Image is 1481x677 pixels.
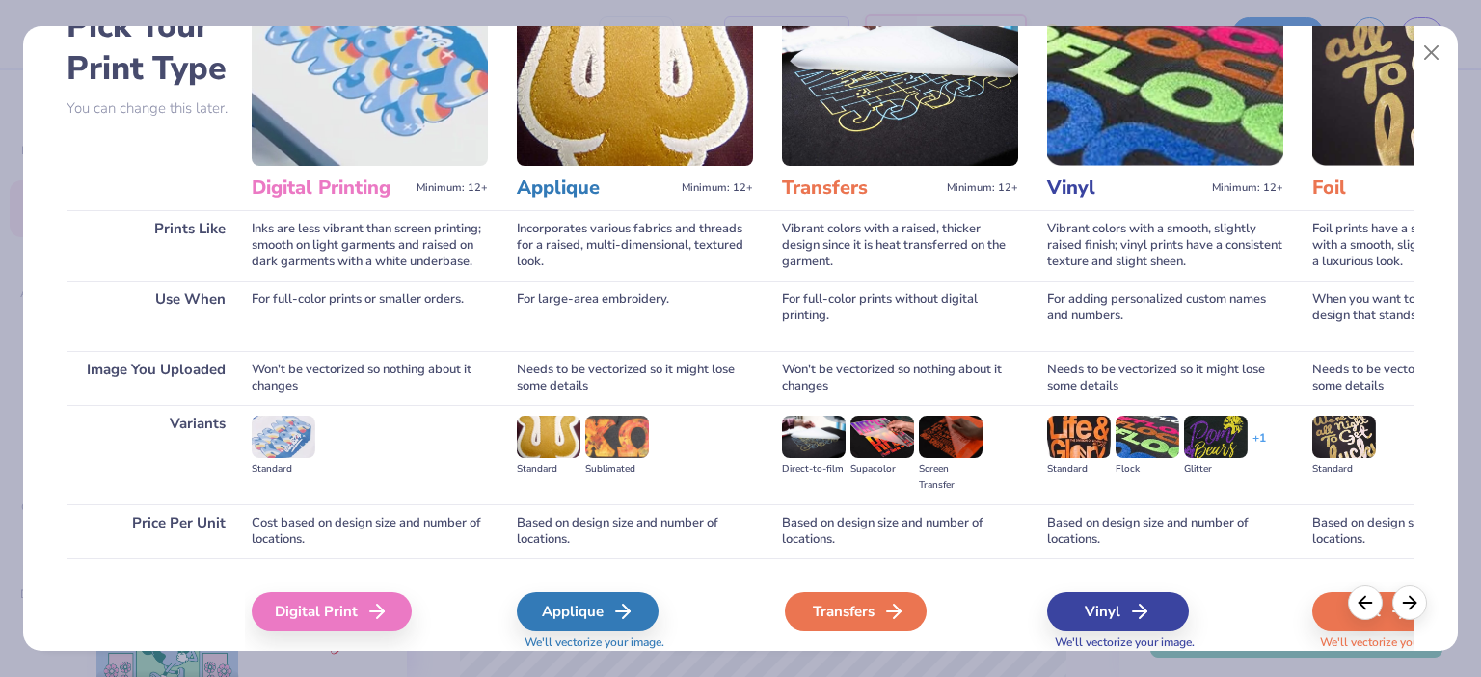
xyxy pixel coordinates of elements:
[1184,416,1248,458] img: Glitter
[417,181,488,195] span: Minimum: 12+
[252,176,409,201] h3: Digital Printing
[252,461,315,477] div: Standard
[782,461,846,477] div: Direct-to-film
[517,461,580,477] div: Standard
[1252,430,1266,463] div: + 1
[1047,635,1283,651] span: We'll vectorize your image.
[67,210,245,281] div: Prints Like
[1312,176,1469,201] h3: Foil
[517,281,753,351] div: For large-area embroidery.
[1184,461,1248,477] div: Glitter
[1116,461,1179,477] div: Flock
[517,635,753,651] span: We'll vectorize your image.
[67,281,245,351] div: Use When
[782,416,846,458] img: Direct-to-film
[782,504,1018,558] div: Based on design size and number of locations.
[67,351,245,405] div: Image You Uploaded
[919,461,983,494] div: Screen Transfer
[782,210,1018,281] div: Vibrant colors with a raised, thicker design since it is heat transferred on the garment.
[252,351,488,405] div: Won't be vectorized so nothing about it changes
[252,210,488,281] div: Inks are less vibrant than screen printing; smooth on light garments and raised on dark garments ...
[517,176,674,201] h3: Applique
[517,210,753,281] div: Incorporates various fabrics and threads for a raised, multi-dimensional, textured look.
[585,461,649,477] div: Sublimated
[782,176,939,201] h3: Transfers
[1312,461,1376,477] div: Standard
[1116,416,1179,458] img: Flock
[517,504,753,558] div: Based on design size and number of locations.
[517,416,580,458] img: Standard
[252,592,412,631] div: Digital Print
[252,504,488,558] div: Cost based on design size and number of locations.
[782,281,1018,351] div: For full-color prints without digital printing.
[1047,281,1283,351] div: For adding personalized custom names and numbers.
[850,461,914,477] div: Supacolor
[67,504,245,558] div: Price Per Unit
[252,416,315,458] img: Standard
[252,281,488,351] div: For full-color prints or smaller orders.
[785,592,927,631] div: Transfers
[1047,461,1111,477] div: Standard
[1212,181,1283,195] span: Minimum: 12+
[1047,592,1189,631] div: Vinyl
[1047,176,1204,201] h3: Vinyl
[1047,416,1111,458] img: Standard
[1414,35,1450,71] button: Close
[782,351,1018,405] div: Won't be vectorized so nothing about it changes
[585,416,649,458] img: Sublimated
[1047,504,1283,558] div: Based on design size and number of locations.
[919,416,983,458] img: Screen Transfer
[1312,416,1376,458] img: Standard
[517,351,753,405] div: Needs to be vectorized so it might lose some details
[1047,351,1283,405] div: Needs to be vectorized so it might lose some details
[1047,210,1283,281] div: Vibrant colors with a smooth, slightly raised finish; vinyl prints have a consistent texture and ...
[67,5,245,90] h2: Pick Your Print Type
[682,181,753,195] span: Minimum: 12+
[947,181,1018,195] span: Minimum: 12+
[1312,592,1454,631] div: Foil
[67,100,245,117] p: You can change this later.
[850,416,914,458] img: Supacolor
[517,592,659,631] div: Applique
[67,405,245,504] div: Variants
